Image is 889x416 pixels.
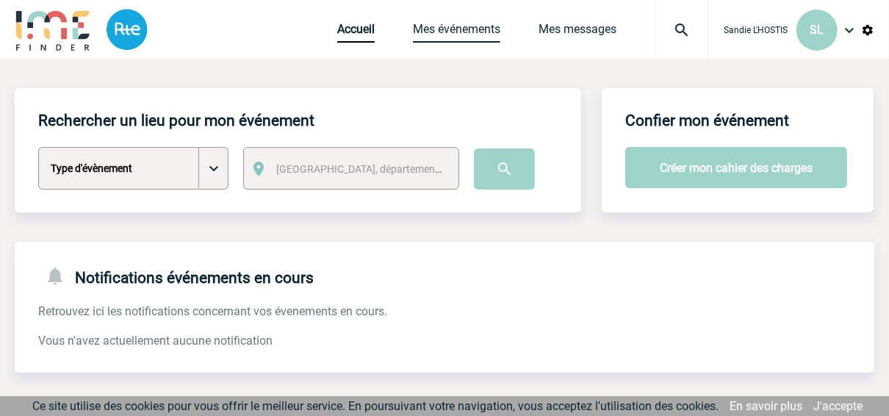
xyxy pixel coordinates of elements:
[810,23,824,37] span: SL
[539,22,616,43] a: Mes messages
[724,25,788,35] span: Sandie L'HOSTIS
[38,265,314,287] h4: Notifications événements en cours
[44,265,75,287] img: notifications-24-px-g.png
[730,399,802,413] a: En savoir plus
[474,148,535,190] input: Submit
[813,399,863,413] a: J'accepte
[337,22,375,43] a: Accueil
[38,112,314,129] h4: Rechercher un lieu pour mon événement
[625,147,847,188] button: Créer mon cahier des charges
[32,399,719,413] span: Ce site utilise des cookies pour vous offrir le meilleur service. En poursuivant votre navigation...
[413,22,500,43] a: Mes événements
[38,334,273,348] span: Vous n'avez actuellement aucune notification
[15,9,91,51] img: IME-Finder
[625,112,789,129] h4: Confier mon événement
[38,304,387,318] span: Retrouvez ici les notifications concernant vos évenements en cours.
[276,163,481,175] span: [GEOGRAPHIC_DATA], département, région...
